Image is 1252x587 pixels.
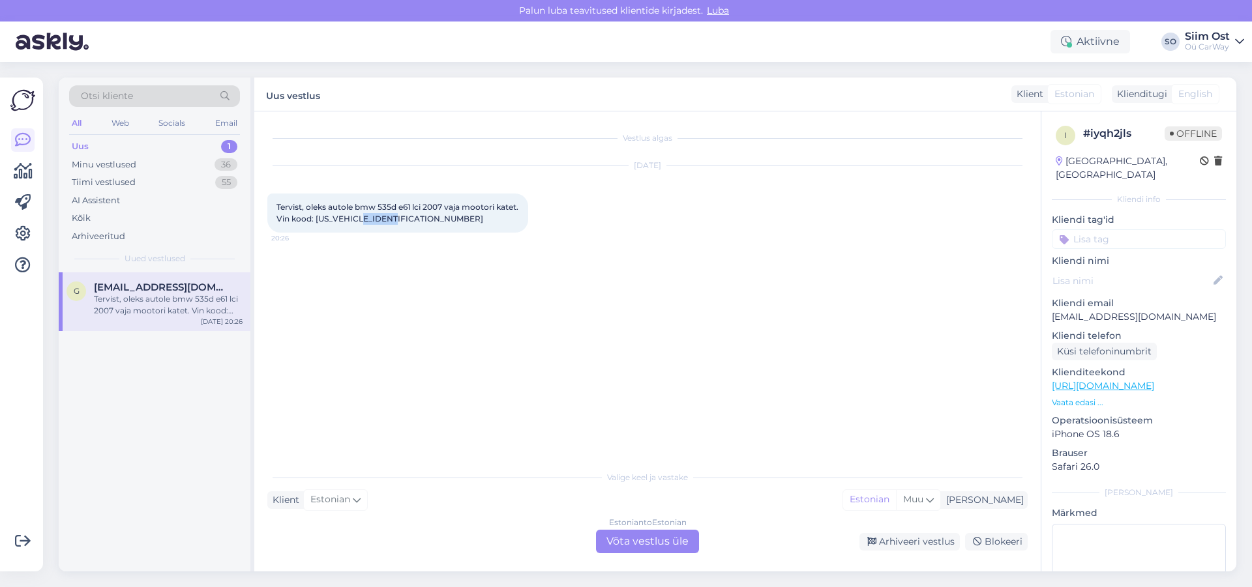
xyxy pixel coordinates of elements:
[1052,365,1226,379] p: Klienditeekond
[10,88,35,113] img: Askly Logo
[271,233,320,243] span: 20:26
[1185,42,1230,52] div: Oü CarWay
[1185,31,1230,42] div: Siim Ost
[1052,380,1154,392] a: [URL][DOMAIN_NAME]
[1052,487,1226,498] div: [PERSON_NAME]
[703,5,733,16] span: Luba
[903,493,923,505] span: Muu
[74,286,80,296] span: g
[1052,414,1226,427] p: Operatsioonisüsteem
[267,472,1028,483] div: Valige keel ja vastake
[1185,31,1244,52] a: Siim OstOü CarWay
[72,194,120,207] div: AI Assistent
[1064,130,1067,140] span: i
[221,140,237,153] div: 1
[1054,87,1094,101] span: Estonian
[215,176,237,189] div: 55
[213,115,240,132] div: Email
[1052,229,1226,249] input: Lisa tag
[859,533,960,551] div: Arhiveeri vestlus
[94,281,230,293] span: gregorojala@gmail.com
[72,140,89,153] div: Uus
[1052,343,1157,360] div: Küsi telefoninumbrit
[1083,126,1165,141] div: # iyqh2jls
[109,115,132,132] div: Web
[266,85,320,103] label: Uus vestlus
[1052,329,1226,343] p: Kliendi telefon
[1052,446,1226,460] p: Brauser
[1165,126,1222,141] span: Offline
[81,89,133,103] span: Otsi kliente
[69,115,84,132] div: All
[156,115,188,132] div: Socials
[72,230,125,243] div: Arhiveeritud
[201,317,243,326] div: [DATE] 20:26
[1178,87,1212,101] span: English
[267,493,299,507] div: Klient
[1052,310,1226,324] p: [EMAIL_ADDRESS][DOMAIN_NAME]
[1056,154,1200,182] div: [GEOGRAPHIC_DATA], [GEOGRAPHIC_DATA]
[843,490,896,509] div: Estonian
[965,533,1028,551] div: Blokeeri
[94,293,243,317] div: Tervist, oleks autole bmw 535d e61 lci 2007 vaja mootori katet. Vin kood: [US_VEHICLE_IDENTIFICAT...
[1052,506,1226,520] p: Märkmed
[1052,213,1226,227] p: Kliendi tag'id
[215,158,237,171] div: 36
[1052,274,1211,288] input: Lisa nimi
[1112,87,1167,101] div: Klienditugi
[1052,460,1226,474] p: Safari 26.0
[609,517,687,528] div: Estonian to Estonian
[267,132,1028,144] div: Vestlus algas
[1052,296,1226,310] p: Kliendi email
[72,212,91,225] div: Kõik
[596,530,699,553] div: Võta vestlus üle
[1052,254,1226,268] p: Kliendi nimi
[1052,397,1226,408] p: Vaata edasi ...
[1052,193,1226,205] div: Kliendi info
[72,176,136,189] div: Tiimi vestlused
[72,158,136,171] div: Minu vestlused
[1011,87,1043,101] div: Klient
[267,160,1028,171] div: [DATE]
[125,253,185,265] span: Uued vestlused
[276,202,520,223] span: Tervist, oleks autole bmw 535d e61 lci 2007 vaja mootori katet. Vin kood: [US_VEHICLE_IDENTIFICAT...
[1051,30,1130,53] div: Aktiivne
[1052,427,1226,441] p: iPhone OS 18.6
[1161,33,1180,51] div: SO
[310,493,350,507] span: Estonian
[941,493,1024,507] div: [PERSON_NAME]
